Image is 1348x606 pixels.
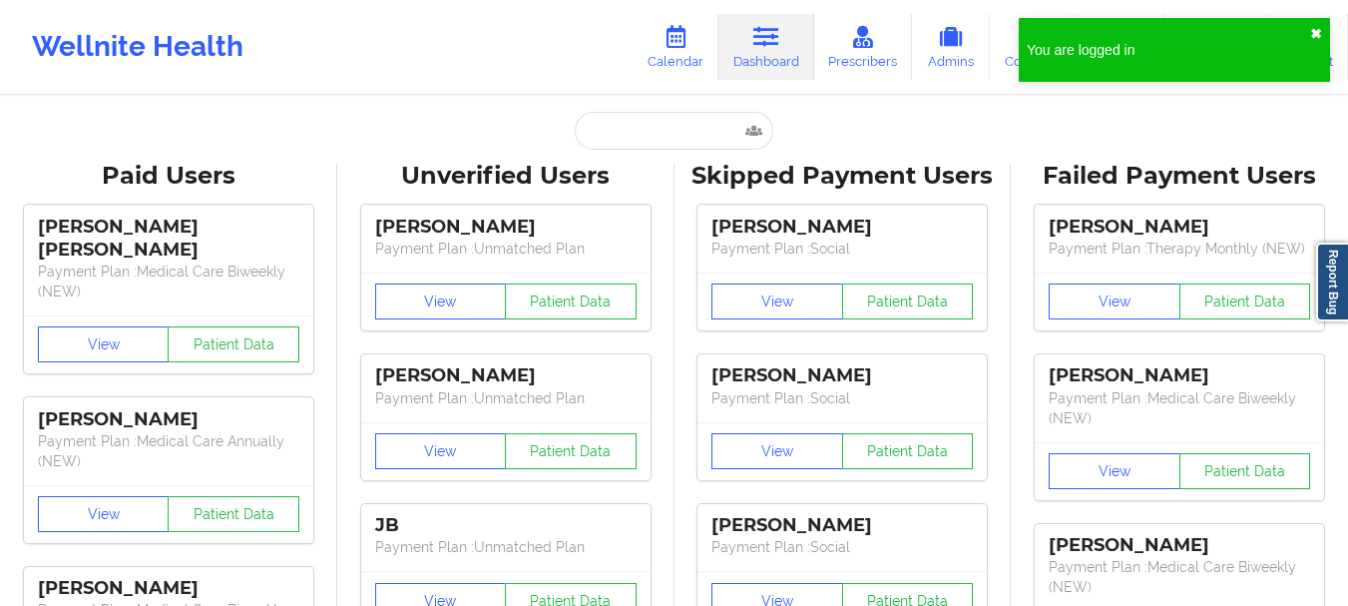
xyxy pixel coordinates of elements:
div: You are logged in [1027,40,1310,60]
a: Prescribers [814,14,913,80]
div: [PERSON_NAME] [1049,364,1310,387]
div: [PERSON_NAME] [38,577,299,600]
p: Payment Plan : Medical Care Annually (NEW) [38,431,299,471]
button: View [375,433,507,469]
button: Patient Data [1179,453,1311,489]
p: Payment Plan : Social [711,239,973,259]
a: Report Bug [1316,243,1348,321]
div: Skipped Payment Users [688,161,998,192]
div: [PERSON_NAME] [375,364,637,387]
div: [PERSON_NAME] [PERSON_NAME] [38,216,299,262]
p: Payment Plan : Medical Care Biweekly (NEW) [1049,388,1310,428]
button: View [711,284,843,319]
div: Failed Payment Users [1025,161,1334,192]
p: Payment Plan : Unmatched Plan [375,537,637,557]
div: [PERSON_NAME] [375,216,637,239]
p: Payment Plan : Unmatched Plan [375,239,637,259]
button: View [1049,453,1180,489]
button: View [38,496,170,532]
div: [PERSON_NAME] [711,514,973,537]
button: View [711,433,843,469]
button: View [38,326,170,362]
a: Coaches [990,14,1073,80]
a: Dashboard [718,14,814,80]
div: [PERSON_NAME] [38,408,299,431]
p: Payment Plan : Social [711,537,973,557]
div: [PERSON_NAME] [1049,534,1310,557]
p: Payment Plan : Social [711,388,973,408]
button: Patient Data [842,433,974,469]
div: Unverified Users [351,161,661,192]
button: Patient Data [168,326,299,362]
div: [PERSON_NAME] [711,216,973,239]
button: View [1049,284,1180,319]
button: close [1310,26,1322,42]
button: Patient Data [168,496,299,532]
div: [PERSON_NAME] [1049,216,1310,239]
button: Patient Data [505,284,637,319]
button: Patient Data [505,433,637,469]
button: Patient Data [1179,284,1311,319]
p: Payment Plan : Unmatched Plan [375,388,637,408]
p: Payment Plan : Therapy Monthly (NEW) [1049,239,1310,259]
p: Payment Plan : Medical Care Biweekly (NEW) [38,262,299,302]
a: Calendar [633,14,718,80]
div: [PERSON_NAME] [711,364,973,387]
p: Payment Plan : Medical Care Biweekly (NEW) [1049,557,1310,597]
div: JB [375,514,637,537]
button: Patient Data [842,284,974,319]
button: View [375,284,507,319]
a: Admins [912,14,990,80]
div: Paid Users [14,161,323,192]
